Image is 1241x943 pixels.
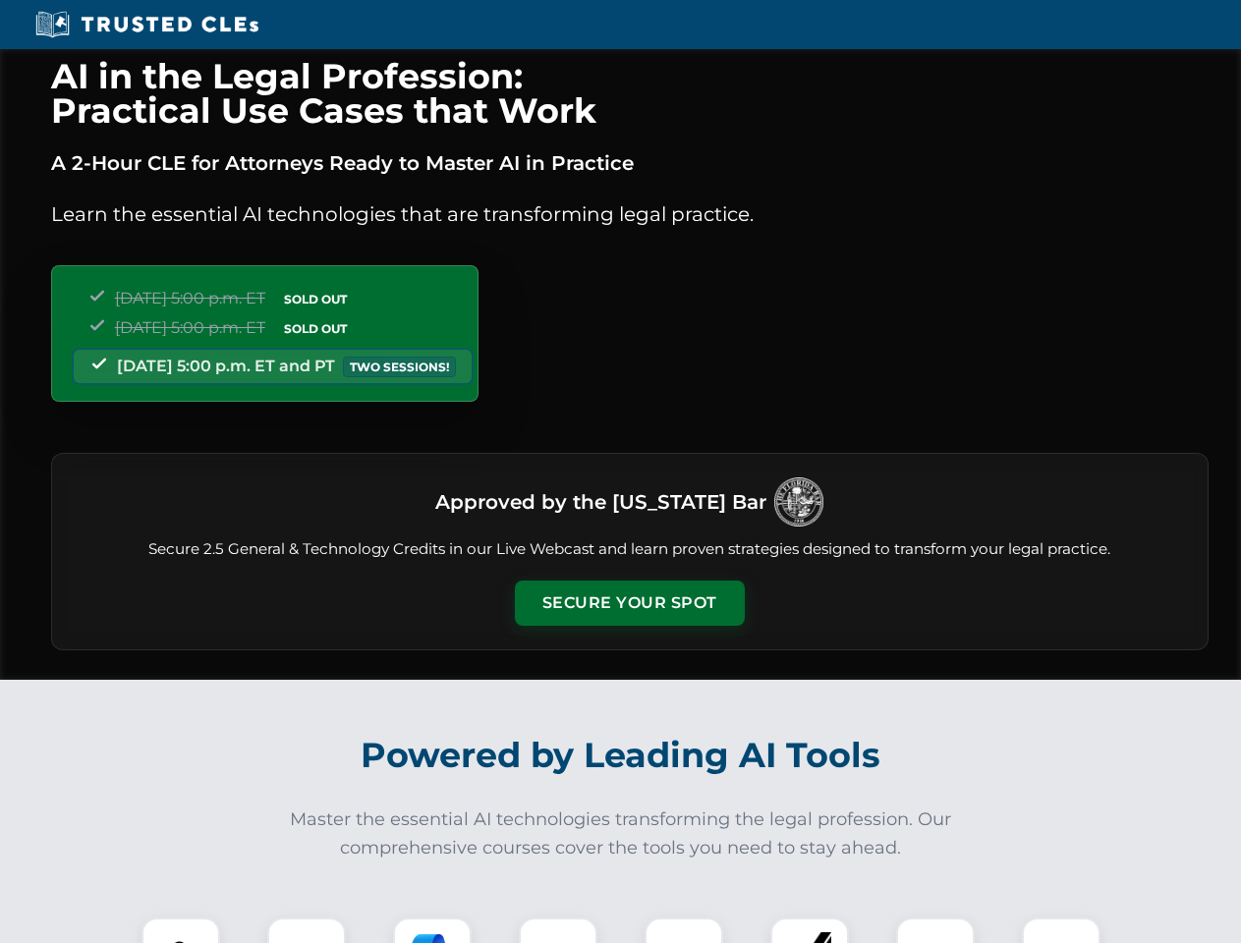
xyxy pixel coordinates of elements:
h2: Powered by Leading AI Tools [77,721,1165,790]
p: Master the essential AI technologies transforming the legal profession. Our comprehensive courses... [277,805,965,862]
span: SOLD OUT [277,289,354,309]
span: SOLD OUT [277,318,354,339]
span: [DATE] 5:00 p.m. ET [115,289,265,307]
h1: AI in the Legal Profession: Practical Use Cases that Work [51,59,1209,128]
p: Secure 2.5 General & Technology Credits in our Live Webcast and learn proven strategies designed ... [76,538,1184,561]
img: Logo [774,477,823,527]
p: A 2-Hour CLE for Attorneys Ready to Master AI in Practice [51,147,1209,179]
button: Secure Your Spot [515,581,745,626]
p: Learn the essential AI technologies that are transforming legal practice. [51,198,1209,230]
span: [DATE] 5:00 p.m. ET [115,318,265,337]
h3: Approved by the [US_STATE] Bar [435,484,766,520]
img: Trusted CLEs [29,10,264,39]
